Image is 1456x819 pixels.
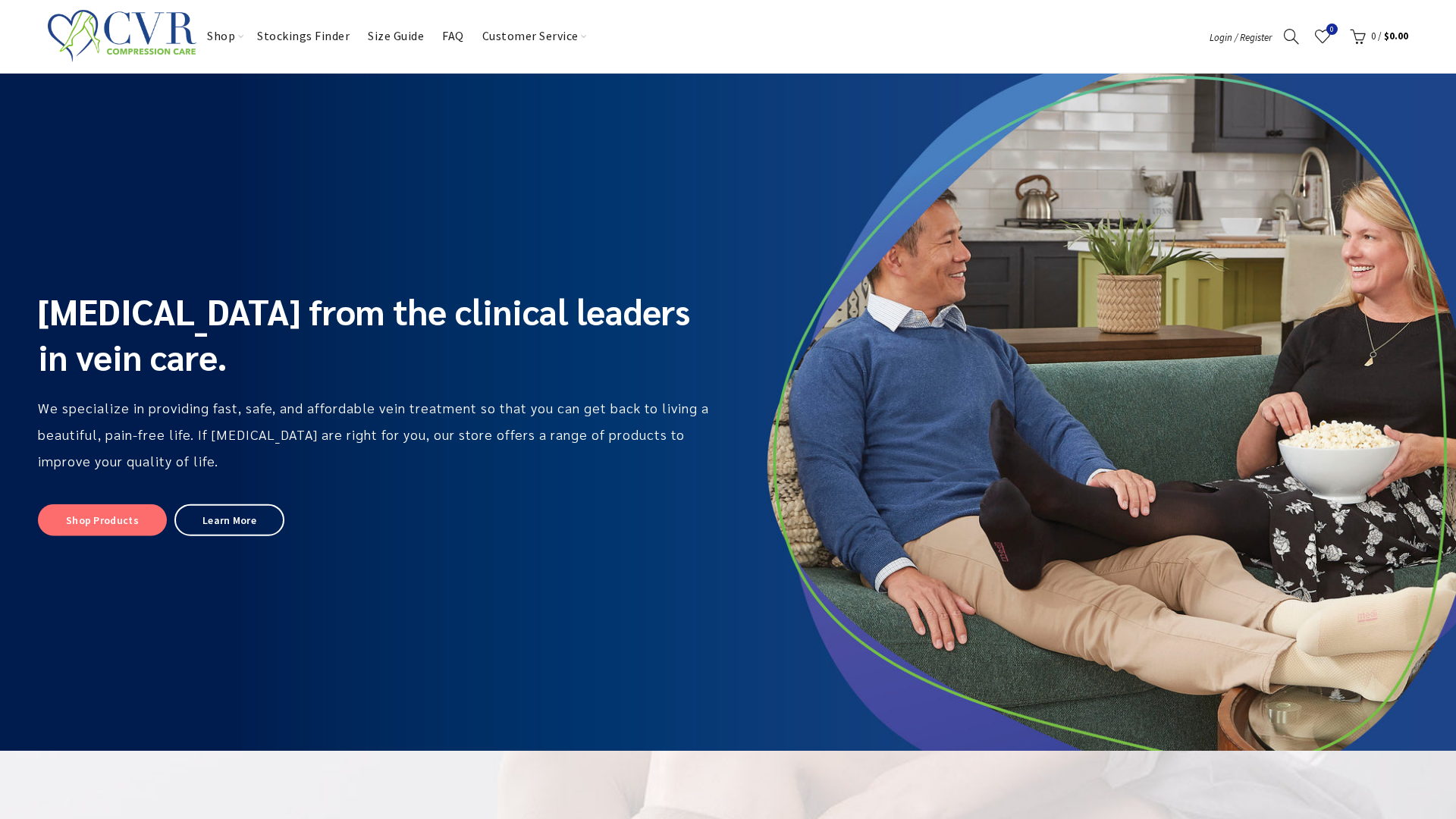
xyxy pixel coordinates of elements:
[38,288,713,379] h1: [MEDICAL_DATA] from the clinical leaders in vein care.
[1384,30,1408,42] span: $0.00
[1371,30,1376,42] span: 0
[1311,25,1334,48] a: Wishlist0
[1326,24,1338,35] span: 0
[1346,25,1408,48] a: 0 / $0.00
[458,15,478,26] span: FAQ
[38,394,713,474] h6: We specialize in providing fast, safe, and affordable vein treatment so that you can get back to ...
[38,504,167,536] a: Shop Products
[174,504,284,536] a: Learn More
[394,15,438,26] span: Size Guide
[1378,30,1382,42] span: /
[48,2,196,69] img: CVR Compression Care
[1210,30,1272,45] a: Login / Register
